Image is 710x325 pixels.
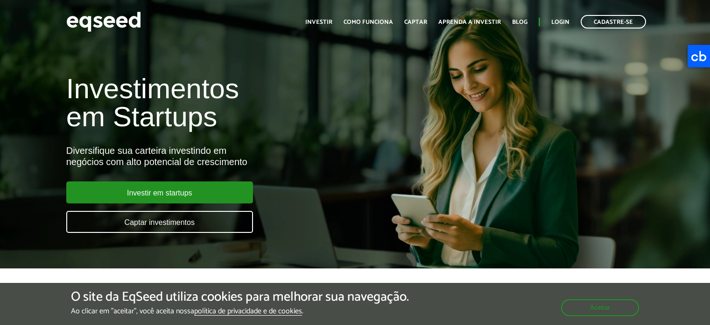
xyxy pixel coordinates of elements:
[344,19,393,25] a: Como funciona
[581,15,646,29] a: Cadastre-se
[66,181,253,203] a: Investir em startups
[305,19,332,25] a: Investir
[71,307,409,316] p: Ao clicar em "aceitar", você aceita nossa .
[194,308,302,316] a: política de privacidade e de cookies
[404,19,427,25] a: Captar
[551,19,569,25] a: Login
[66,75,408,131] h1: Investimentos em Startups
[71,290,409,304] h5: O site da EqSeed utiliza cookies para melhorar sua navegação.
[66,211,253,233] a: Captar investimentos
[66,9,141,34] img: EqSeed
[438,19,501,25] a: Aprenda a investir
[512,19,527,25] a: Blog
[561,299,639,316] button: Aceitar
[66,145,408,167] div: Diversifique sua carteira investindo em negócios com alto potencial de crescimento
